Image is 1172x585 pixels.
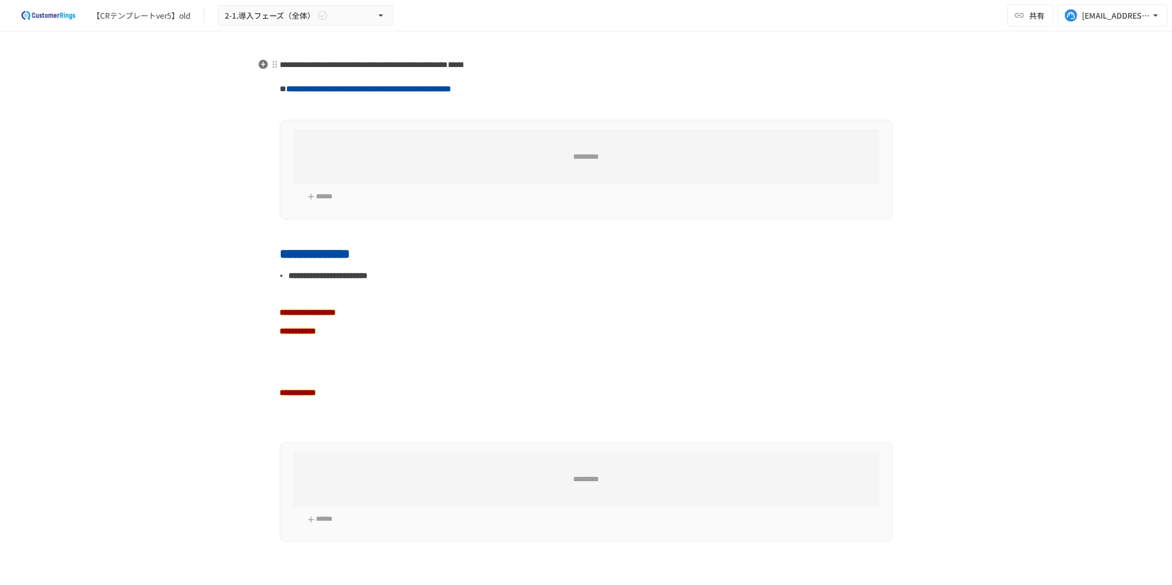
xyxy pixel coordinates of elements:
[218,5,393,26] button: 2-1.導入フェーズ（全体）
[1058,4,1168,26] button: [EMAIL_ADDRESS][DOMAIN_NAME]
[1029,9,1045,21] span: 共有
[225,9,315,23] span: 2-1.導入フェーズ（全体）
[1082,9,1150,23] div: [EMAIL_ADDRESS][DOMAIN_NAME]
[92,10,191,21] div: 【CRテンプレートver5】old
[13,7,84,24] img: 2eEvPB0nRDFhy0583kMjGN2Zv6C2P7ZKCFl8C3CzR0M
[1007,4,1053,26] button: 共有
